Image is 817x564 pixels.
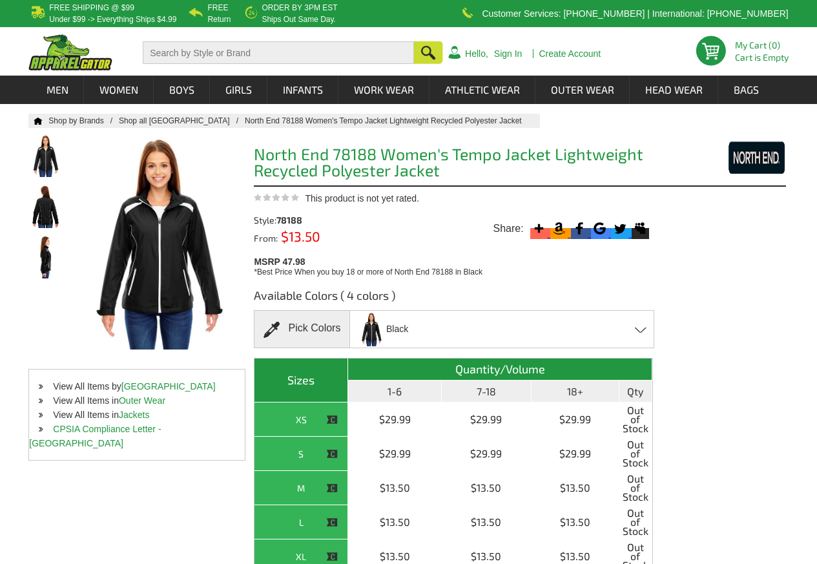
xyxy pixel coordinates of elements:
[29,379,245,393] li: View All Items by
[49,3,134,12] b: Free Shipping @ $99
[348,505,442,539] td: $13.50
[119,395,165,406] a: Outer Wear
[254,267,482,277] span: *Best Price When you buy 18 or more of North End 78188 in Black
[348,471,442,505] td: $13.50
[254,193,299,202] img: This product is not yet rated.
[719,76,774,104] a: Bags
[207,16,231,23] p: Return
[254,231,355,243] div: From:
[258,480,344,496] div: M
[119,410,149,420] a: Jackets
[326,448,338,460] img: This item is CLOSEOUT!
[494,49,522,58] a: Sign In
[536,76,629,104] a: Outer Wear
[358,312,385,346] img: Black
[278,228,320,244] span: $13.50
[29,424,161,448] a: CPSIA Compliance Letter - [GEOGRAPHIC_DATA]
[532,437,619,471] td: $29.99
[258,446,344,462] div: S
[623,508,648,536] span: Out of Stock
[430,76,535,104] a: Athletic Wear
[611,220,628,237] svg: Twitter
[442,505,532,539] td: $13.50
[268,76,338,104] a: Infants
[386,318,408,340] span: Black
[442,471,532,505] td: $13.50
[689,141,786,174] img: North End
[623,474,648,501] span: Out of Stock
[735,41,783,50] li: My Cart (0)
[49,16,176,23] p: under $99 -> everything ships $4.99
[207,3,228,12] b: Free
[326,517,338,528] img: This item is CLOSEOUT!
[48,116,119,125] a: Shop by Brands
[619,381,652,402] th: Qty
[32,76,83,104] a: Men
[571,220,588,237] svg: Facebook
[119,116,245,125] a: Shop all [GEOGRAPHIC_DATA]
[632,220,649,237] svg: Myspace
[258,514,344,530] div: L
[121,381,216,392] a: [GEOGRAPHIC_DATA]
[254,253,657,278] div: MSRP 47.98
[442,402,532,437] td: $29.99
[465,49,488,58] a: Hello,
[623,406,648,433] span: Out of Stock
[532,505,619,539] td: $13.50
[143,41,414,64] input: Search by Style or Brand
[550,220,568,237] svg: Amazon
[29,393,245,408] li: View All Items in
[339,76,429,104] a: Work Wear
[326,414,338,426] img: This item is CLOSEOUT!
[539,49,601,58] a: Create Account
[154,76,209,104] a: Boys
[442,381,532,402] th: 7-18
[442,437,532,471] td: $29.99
[623,440,648,467] span: Out of Stock
[211,76,267,104] a: Girls
[276,214,302,225] span: 78188
[532,471,619,505] td: $13.50
[254,216,355,225] div: Style:
[482,10,788,17] p: Customer Services: [PHONE_NUMBER] | International: [PHONE_NUMBER]
[262,16,337,23] p: ships out same day.
[254,310,349,348] div: Pick Colors
[348,437,442,471] td: $29.99
[85,76,153,104] a: Women
[348,381,442,402] th: 1-6
[254,287,653,310] h3: Available Colors ( 4 colors )
[28,34,112,70] img: ApparelGator
[326,483,338,494] img: This item is CLOSEOUT!
[258,412,344,428] div: XS
[29,408,245,422] li: View All Items in
[305,193,419,204] span: This product is not yet rated.
[630,76,718,104] a: Head Wear
[254,359,348,402] th: Sizes
[735,53,789,62] span: Cart is Empty
[254,146,653,182] h1: North End 78188 Women's Tempo Jacket Lightweight Recycled Polyester Jacket
[591,220,608,237] svg: Google Bookmark
[326,551,338,563] img: This item is CLOSEOUT!
[532,381,619,402] th: 18+
[245,116,535,125] a: North End 78188 Women's Tempo Jacket Lightweight Recycled Polyester Jacket
[493,222,523,235] span: Share:
[530,220,548,237] svg: More
[262,3,337,12] b: Order by 3PM EST
[28,117,43,125] a: Home
[532,402,619,437] td: $29.99
[348,402,442,437] td: $29.99
[348,359,652,381] th: Quantity/Volume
